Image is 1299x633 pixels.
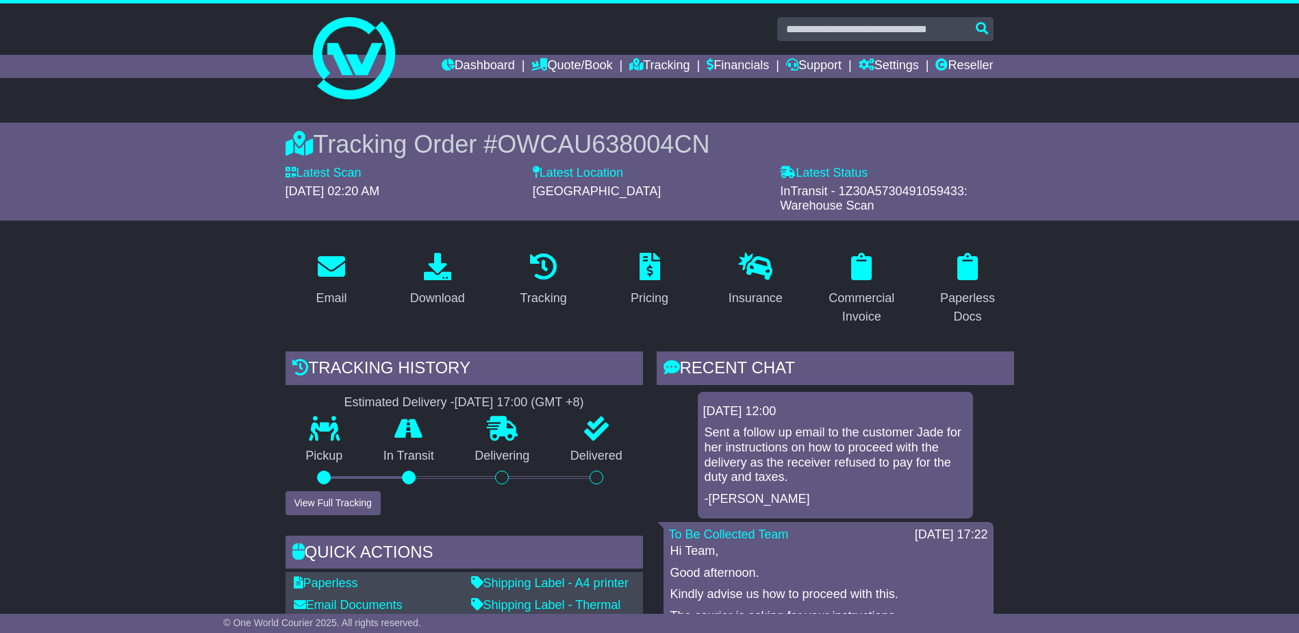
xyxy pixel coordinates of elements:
a: Email Documents [294,598,403,612]
div: Email [316,289,346,308]
div: Tracking [520,289,566,308]
p: -[PERSON_NAME] [705,492,966,507]
a: Quote/Book [531,55,612,78]
a: Support [786,55,842,78]
div: [DATE] 12:00 [703,404,968,419]
div: Insurance [729,289,783,308]
a: Insurance [720,248,792,312]
span: © One World Courier 2025. All rights reserved. [223,617,421,628]
a: To Be Collected Team [669,527,789,541]
div: Download [410,289,465,308]
p: In Transit [363,449,455,464]
p: Kindly advise us how to proceed with this. [670,587,987,602]
p: Delivered [550,449,643,464]
p: The courier is asking for your instructions. [670,609,987,624]
p: Hi Team, [670,544,987,559]
a: Commercial Invoice [816,248,908,331]
a: Paperless Docs [922,248,1014,331]
div: Tracking history [286,351,643,388]
span: OWCAU638004CN [497,130,709,158]
a: Reseller [935,55,993,78]
label: Latest Status [780,166,868,181]
a: Shipping Label - A4 printer [471,576,629,590]
div: Commercial Invoice [824,289,899,326]
p: Good afternoon. [670,566,987,581]
label: Latest Scan [286,166,362,181]
div: Tracking Order # [286,129,1014,159]
p: Delivering [455,449,551,464]
a: Shipping Label - Thermal printer [471,598,621,627]
a: Download [401,248,474,312]
div: [DATE] 17:00 (GMT +8) [455,395,584,410]
label: Latest Location [533,166,623,181]
a: Paperless [294,576,358,590]
span: [DATE] 02:20 AM [286,184,380,198]
a: Settings [859,55,919,78]
div: Quick Actions [286,536,643,573]
div: Pricing [631,289,668,308]
a: Tracking [629,55,690,78]
button: View Full Tracking [286,491,381,515]
a: Email [307,248,355,312]
span: [GEOGRAPHIC_DATA] [533,184,661,198]
p: Pickup [286,449,364,464]
div: Estimated Delivery - [286,395,643,410]
a: Tracking [511,248,575,312]
p: Sent a follow up email to the customer Jade for her instructions on how to proceed with the deliv... [705,425,966,484]
a: Financials [707,55,769,78]
a: Dashboard [442,55,515,78]
span: InTransit - 1Z30A5730491059433: Warehouse Scan [780,184,968,213]
div: RECENT CHAT [657,351,1014,388]
div: Paperless Docs [931,289,1005,326]
div: [DATE] 17:22 [915,527,988,543]
a: Pricing [622,248,677,312]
